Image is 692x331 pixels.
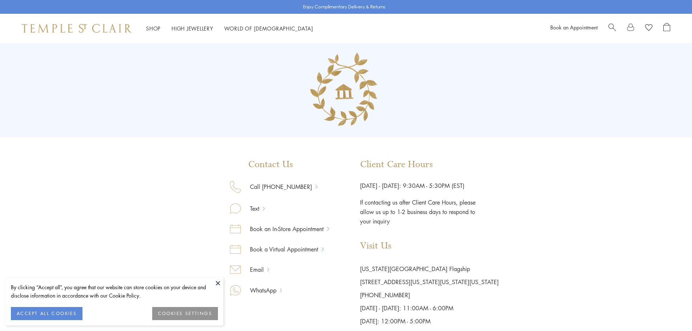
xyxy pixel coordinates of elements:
[241,224,327,234] a: Book an In-Store Appointment
[230,159,329,170] p: Contact Us
[550,24,598,31] a: Book an Appointment
[11,283,218,300] div: By clicking “Accept all”, you agree that our website can store cookies on your device and disclos...
[360,262,499,275] p: [US_STATE][GEOGRAPHIC_DATA] Flagship
[302,46,390,135] img: Group_135.png
[360,159,499,170] p: Client Care Hours
[152,307,218,320] button: COOKIES SETTINGS
[224,25,313,32] a: World of [DEMOGRAPHIC_DATA]World of [DEMOGRAPHIC_DATA]
[360,302,499,315] p: [DATE] - [DATE]: 11:00AM - 6:00PM
[146,24,313,33] nav: Main navigation
[303,3,385,11] p: Enjoy Complimentary Delivery & Returns
[608,23,616,34] a: Search
[663,23,670,34] a: Open Shopping Bag
[360,315,499,328] p: [DATE]: 12:00PM - 5:00PM
[22,24,131,33] img: Temple St. Clair
[360,291,410,299] a: [PHONE_NUMBER]
[241,204,263,213] a: Text
[11,307,82,320] button: ACCEPT ALL COOKIES
[241,245,322,254] a: Book a Virtual Appointment
[241,265,267,274] a: Email
[146,25,161,32] a: ShopShop
[241,286,280,295] a: WhatsApp
[645,23,652,34] a: View Wishlist
[656,297,685,324] iframe: Gorgias live chat messenger
[171,25,213,32] a: High JewelleryHigh Jewellery
[360,190,476,226] p: If contacting us after Client Care Hours, please allow us up to 1-2 business days to respond to y...
[241,182,316,191] a: Call [PHONE_NUMBER]
[360,278,499,286] a: [STREET_ADDRESS][US_STATE][US_STATE][US_STATE]
[360,241,499,251] p: Visit Us
[360,181,499,190] p: [DATE] - [DATE]: 9:30AM - 5:30PM (EST)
